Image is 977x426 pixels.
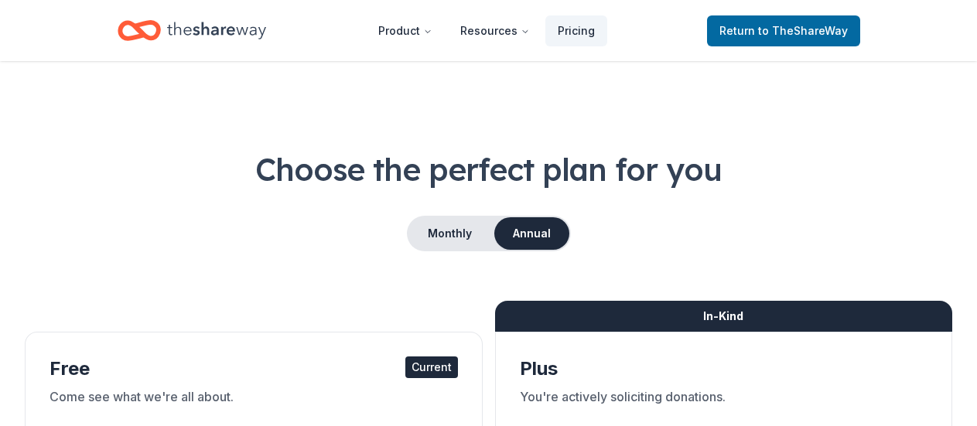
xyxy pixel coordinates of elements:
[366,15,445,46] button: Product
[494,217,569,250] button: Annual
[118,12,266,49] a: Home
[707,15,860,46] a: Returnto TheShareWay
[25,148,952,191] h1: Choose the perfect plan for you
[495,301,953,332] div: In-Kind
[405,356,458,378] div: Current
[719,22,848,40] span: Return
[545,15,607,46] a: Pricing
[448,15,542,46] button: Resources
[366,12,607,49] nav: Main
[520,356,928,381] div: Plus
[408,217,491,250] button: Monthly
[50,356,458,381] div: Free
[758,24,848,37] span: to TheShareWay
